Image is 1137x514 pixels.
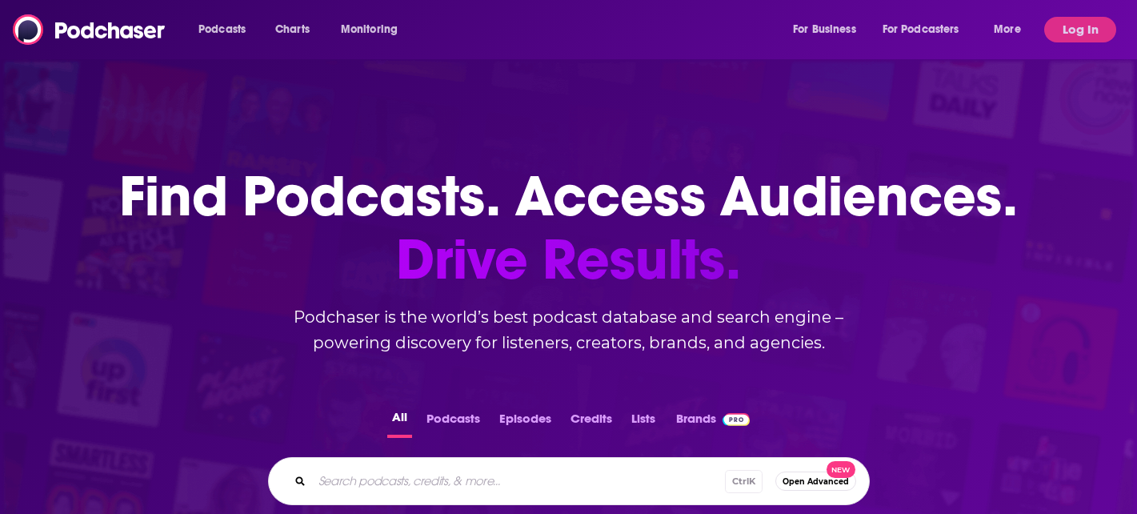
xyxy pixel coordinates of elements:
[827,461,855,478] span: New
[872,17,983,42] button: open menu
[783,477,849,486] span: Open Advanced
[268,457,870,505] div: Search podcasts, credits, & more...
[119,165,1018,291] h1: Find Podcasts. Access Audiences.
[387,407,412,438] button: All
[341,18,398,41] span: Monitoring
[883,18,959,41] span: For Podcasters
[187,17,266,42] button: open menu
[494,407,556,438] button: Episodes
[275,18,310,41] span: Charts
[422,407,485,438] button: Podcasts
[627,407,660,438] button: Lists
[782,17,876,42] button: open menu
[983,17,1041,42] button: open menu
[330,17,418,42] button: open menu
[119,228,1018,291] span: Drive Results.
[13,14,166,45] img: Podchaser - Follow, Share and Rate Podcasts
[1044,17,1116,42] button: Log In
[312,468,725,494] input: Search podcasts, credits, & more...
[994,18,1021,41] span: More
[249,304,889,355] h2: Podchaser is the world’s best podcast database and search engine – powering discovery for listene...
[198,18,246,41] span: Podcasts
[793,18,856,41] span: For Business
[566,407,617,438] button: Credits
[265,17,319,42] a: Charts
[775,472,856,491] button: Open AdvancedNew
[725,470,763,493] span: Ctrl K
[723,413,751,426] img: Podchaser Pro
[676,407,751,438] a: BrandsPodchaser Pro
